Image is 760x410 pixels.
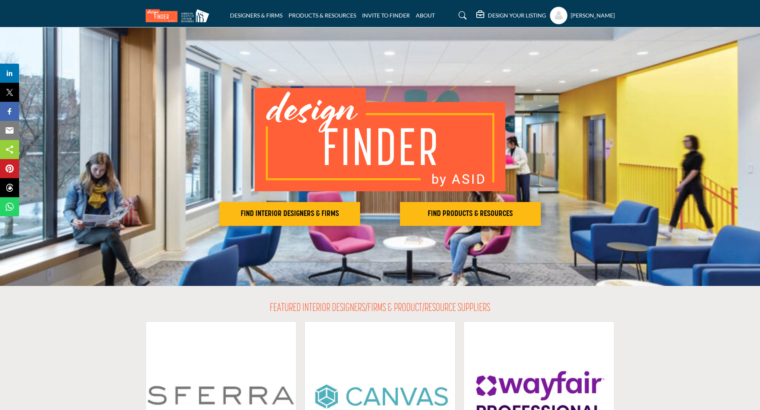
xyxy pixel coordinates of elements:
[400,202,541,226] button: FIND PRODUCTS & RESOURCES
[146,9,213,22] img: Site Logo
[402,209,538,219] h2: FIND PRODUCTS & RESOURCES
[362,12,410,19] a: INVITE TO FINDER
[270,302,490,315] h2: FEATURED INTERIOR DESIGNERS/FIRMS & PRODUCT/RESOURCE SUPPLIERS
[255,88,505,191] img: image
[488,12,546,19] h5: DESIGN YOUR LISTING
[451,9,472,22] a: Search
[230,12,283,19] a: DESIGNERS & FIRMS
[476,11,546,20] div: DESIGN YOUR LISTING
[222,209,358,219] h2: FIND INTERIOR DESIGNERS & FIRMS
[288,12,356,19] a: PRODUCTS & RESOURCES
[416,12,435,19] a: ABOUT
[550,7,567,24] button: Show hide supplier dropdown
[219,202,360,226] button: FIND INTERIOR DESIGNERS & FIRMS
[571,12,615,19] h5: [PERSON_NAME]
